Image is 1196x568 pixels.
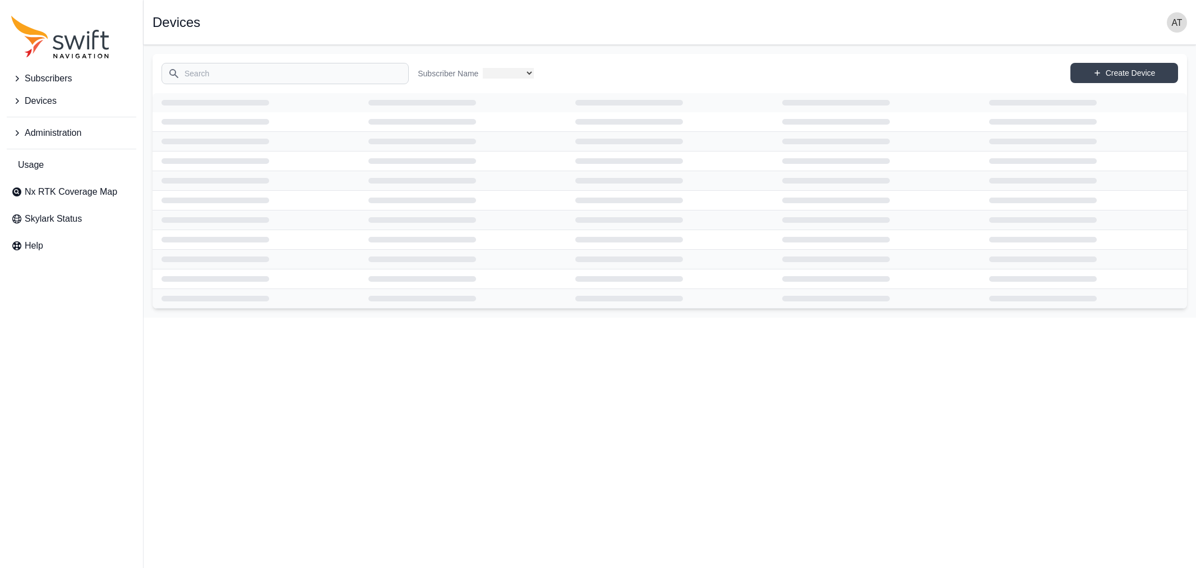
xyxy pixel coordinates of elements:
[7,181,136,203] a: Nx RTK Coverage Map
[7,208,136,230] a: Skylark Status
[25,239,43,253] span: Help
[1070,63,1178,83] a: Create Device
[1167,12,1187,33] img: user photo
[25,72,72,85] span: Subscribers
[7,67,136,90] button: Subscribers
[25,94,57,108] span: Devices
[7,122,136,144] button: Administration
[7,235,136,257] a: Help
[153,16,200,29] h1: Devices
[7,90,136,112] button: Devices
[418,68,478,79] label: Subscriber Name
[25,126,81,140] span: Administration
[7,154,136,176] a: Usage
[18,158,44,172] span: Usage
[161,63,409,84] input: Search
[25,185,117,199] span: Nx RTK Coverage Map
[25,212,82,226] span: Skylark Status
